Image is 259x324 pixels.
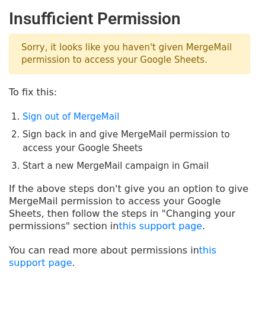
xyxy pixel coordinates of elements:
[9,9,250,29] h2: Insufficient Permission
[9,245,216,268] a: this support page
[9,244,250,269] p: You can read more about permissions in .
[9,182,250,232] p: If the above steps don't give you an option to give MergeMail permission to access your Google Sh...
[23,159,250,173] li: Start a new MergeMail campaign in Gmail
[9,86,250,98] p: To fix this:
[23,111,119,122] a: Sign out of MergeMail
[119,220,202,232] a: this support page
[23,128,250,155] li: Sign back in and give MergeMail permission to access your Google Sheets
[9,34,250,74] p: Sorry, it looks like you haven't given MergeMail permission to access your Google Sheets.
